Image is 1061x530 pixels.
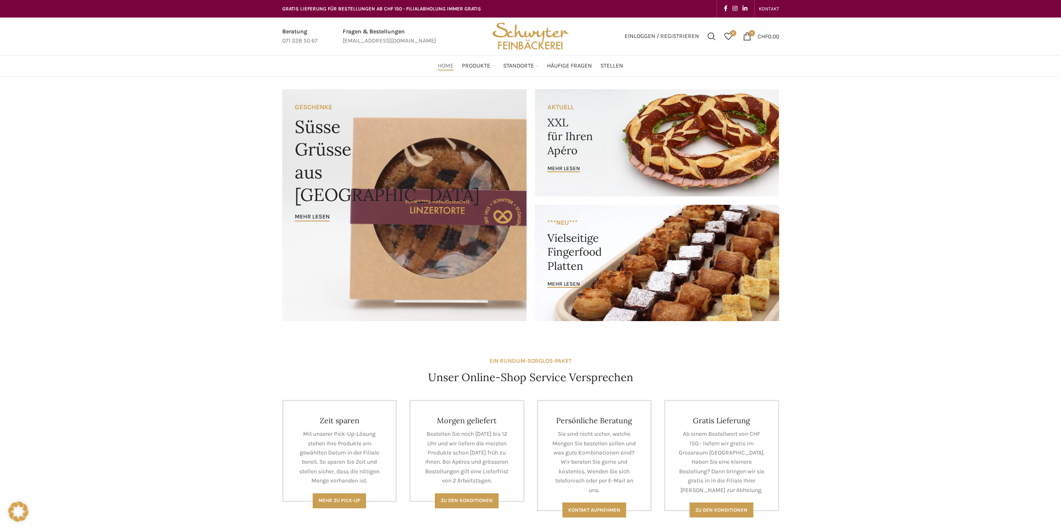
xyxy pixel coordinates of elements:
h4: Morgen geliefert [423,416,511,425]
span: CHF [757,33,768,40]
span: Kontakt aufnehmen [568,507,620,513]
strong: EIN RUNDUM-SORGLOS-PAKET [489,357,572,364]
a: Instagram social link [730,3,740,15]
a: 0 [720,28,737,45]
a: 0 CHF0.00 [739,28,783,45]
a: Home [438,58,454,74]
span: Home [438,62,454,70]
a: Stellen [600,58,623,74]
bdi: 0.00 [757,33,779,40]
span: Mehr zu Pick-Up [319,497,360,503]
a: Zu den konditionen [690,502,753,517]
span: Standorte [503,62,534,70]
h4: Gratis Lieferung [678,416,765,425]
h4: Zeit sparen [296,416,384,425]
a: Zu den Konditionen [435,493,499,508]
span: KONTAKT [759,6,779,12]
a: Häufige Fragen [547,58,592,74]
a: Suchen [703,28,720,45]
p: Sie sind nicht sicher, welche Mengen Sie bestellen sollen und was gute Kombinationen sind? Wir be... [551,430,638,495]
a: Linkedin social link [740,3,750,15]
span: Häufige Fragen [547,62,592,70]
div: Meine Wunschliste [720,28,737,45]
div: Main navigation [278,58,783,74]
p: Ab einem Bestellwert von CHF 150.- liefern wir gratis im Grossraum [GEOGRAPHIC_DATA]. Haben Sie e... [678,430,765,495]
img: Bäckerei Schwyter [489,18,571,55]
a: Infobox link [343,27,436,46]
span: Zu den Konditionen [441,497,493,503]
p: Bestellen Sie noch [DATE] bis 12 Uhr und wir liefern die meisten Produkte schon [DATE] früh zu Ih... [423,430,511,485]
a: Site logo [489,32,571,39]
a: KONTAKT [759,0,779,17]
h4: Unser Online-Shop Service Versprechen [428,370,633,385]
p: Mit unserer Pick-Up-Lösung stehen Ihre Produkte am gewählten Datum in der Filiale bereit. So spar... [296,430,384,485]
span: 0 [730,30,736,36]
span: Stellen [600,62,623,70]
a: Infobox link [282,27,318,46]
a: Facebook social link [721,3,730,15]
a: Banner link [535,205,779,321]
h4: Persönliche Beratung [551,416,638,425]
div: Secondary navigation [755,0,783,17]
span: GRATIS LIEFERUNG FÜR BESTELLUNGEN AB CHF 150 - FILIALABHOLUNG IMMER GRATIS [282,6,481,12]
a: Mehr zu Pick-Up [313,493,366,508]
a: Einloggen / Registrieren [620,28,703,45]
span: Zu den konditionen [695,507,747,513]
a: Banner link [535,89,779,196]
a: Produkte [462,58,495,74]
a: Standorte [503,58,539,74]
span: Einloggen / Registrieren [625,33,699,39]
span: Produkte [462,62,490,70]
span: 0 [749,30,755,36]
a: Kontakt aufnehmen [562,502,626,517]
a: Banner link [282,89,527,321]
